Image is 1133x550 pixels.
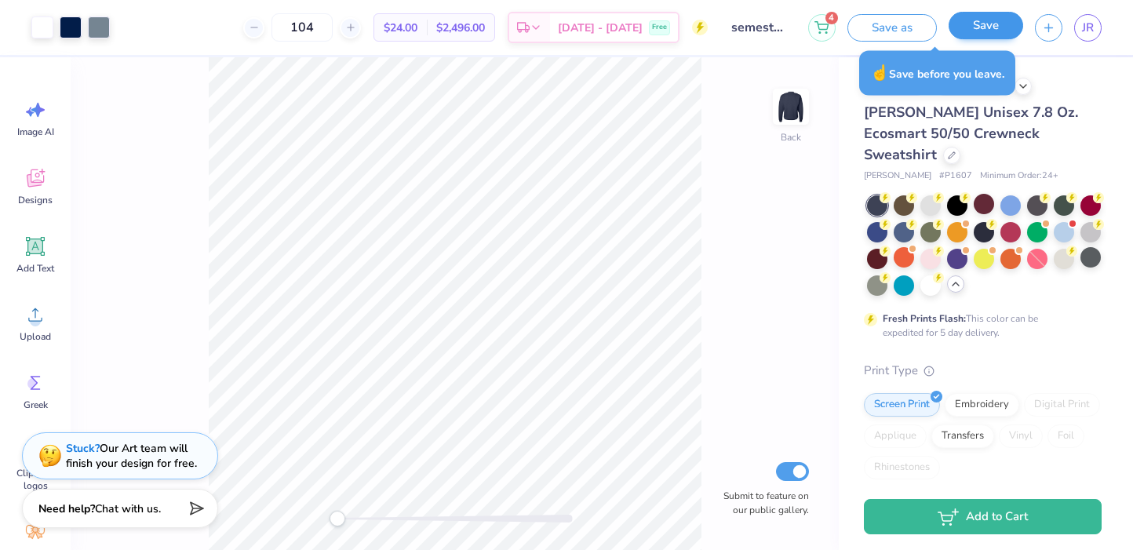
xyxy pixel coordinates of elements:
button: Save as [847,14,937,42]
div: Applique [864,424,927,448]
span: # P1607 [939,169,972,183]
span: [DATE] - [DATE] [558,20,643,36]
span: [PERSON_NAME] Unisex 7.8 Oz. Ecosmart 50/50 Crewneck Sweatshirt [864,103,1078,164]
strong: Stuck? [66,441,100,456]
span: JR [1082,19,1094,37]
div: Vinyl [999,424,1043,448]
span: Designs [18,194,53,206]
div: Our Art team will finish your design for free. [66,441,197,471]
a: JR [1074,14,1102,42]
span: Upload [20,330,51,343]
span: $24.00 [384,20,417,36]
div: Digital Print [1024,393,1100,417]
input: – – [271,13,333,42]
button: 4 [808,14,836,42]
span: Add Text [16,262,54,275]
div: Print Type [864,362,1102,380]
span: Greek [24,399,48,411]
div: Foil [1047,424,1084,448]
label: Submit to feature on our public gallery. [715,489,809,517]
div: Back [781,130,801,144]
div: Save before you leave. [859,51,1015,96]
span: Chat with us. [95,501,161,516]
span: ☝️ [870,63,889,83]
button: Save [949,12,1023,39]
span: Free [652,22,667,33]
img: Back [775,91,807,122]
span: [PERSON_NAME] [864,169,931,183]
strong: Need help? [38,501,95,516]
span: Minimum Order: 24 + [980,169,1058,183]
span: Image AI [17,126,54,138]
span: 4 [825,12,838,24]
strong: Fresh Prints Flash: [883,312,966,325]
input: Untitled Design [720,12,796,43]
div: Rhinestones [864,456,940,479]
div: Transfers [931,424,994,448]
div: Accessibility label [330,511,345,526]
button: Add to Cart [864,499,1102,534]
div: This color can be expedited for 5 day delivery. [883,311,1076,340]
span: $2,496.00 [436,20,485,36]
div: Embroidery [945,393,1019,417]
div: Screen Print [864,393,940,417]
span: Clipart & logos [9,467,61,492]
